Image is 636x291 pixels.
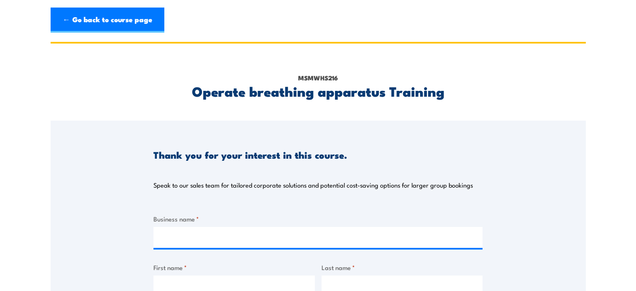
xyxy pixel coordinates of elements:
label: First name [153,263,315,272]
label: Last name [322,263,483,272]
a: ← Go back to course page [51,8,164,33]
h3: Thank you for your interest in this course. [153,150,347,160]
h2: Operate breathing apparatus Training [153,85,483,97]
label: Business name [153,214,483,224]
p: MSMWHS216 [153,73,483,82]
p: Speak to our sales team for tailored corporate solutions and potential cost-saving options for la... [153,181,473,189]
